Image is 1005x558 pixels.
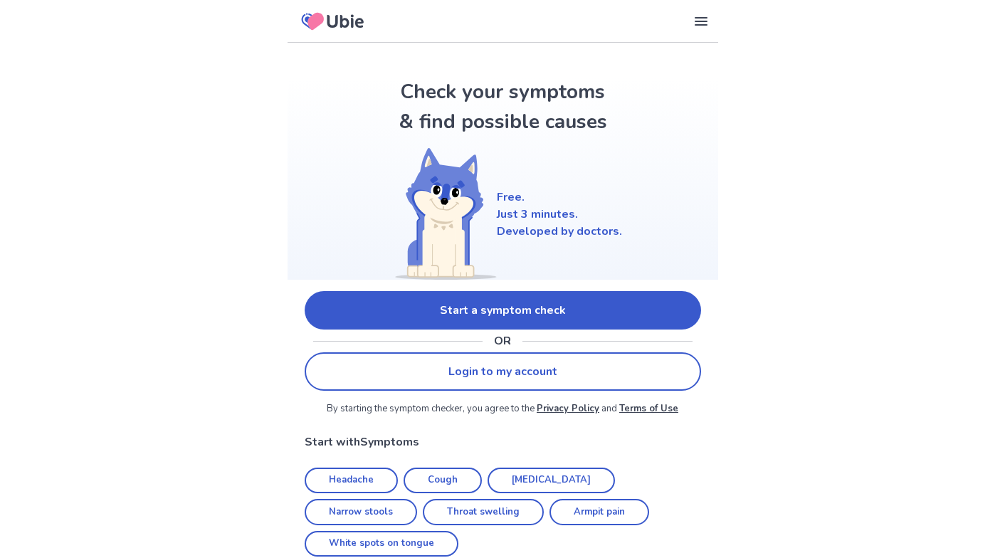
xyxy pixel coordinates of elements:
[619,402,678,415] a: Terms of Use
[488,468,615,494] a: [MEDICAL_DATA]
[494,332,511,349] p: OR
[305,531,458,557] a: White spots on tongue
[497,189,622,206] p: Free.
[305,499,417,525] a: Narrow stools
[383,148,497,280] img: Shiba (Welcome)
[497,223,622,240] p: Developed by doctors.
[497,206,622,223] p: Just 3 minutes.
[396,77,609,137] h1: Check your symptoms & find possible causes
[305,291,701,330] a: Start a symptom check
[305,352,701,391] a: Login to my account
[423,499,544,525] a: Throat swelling
[305,402,701,416] p: By starting the symptom checker, you agree to the and
[404,468,482,494] a: Cough
[549,499,649,525] a: Armpit pain
[305,433,701,451] p: Start with Symptoms
[305,468,398,494] a: Headache
[537,402,599,415] a: Privacy Policy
